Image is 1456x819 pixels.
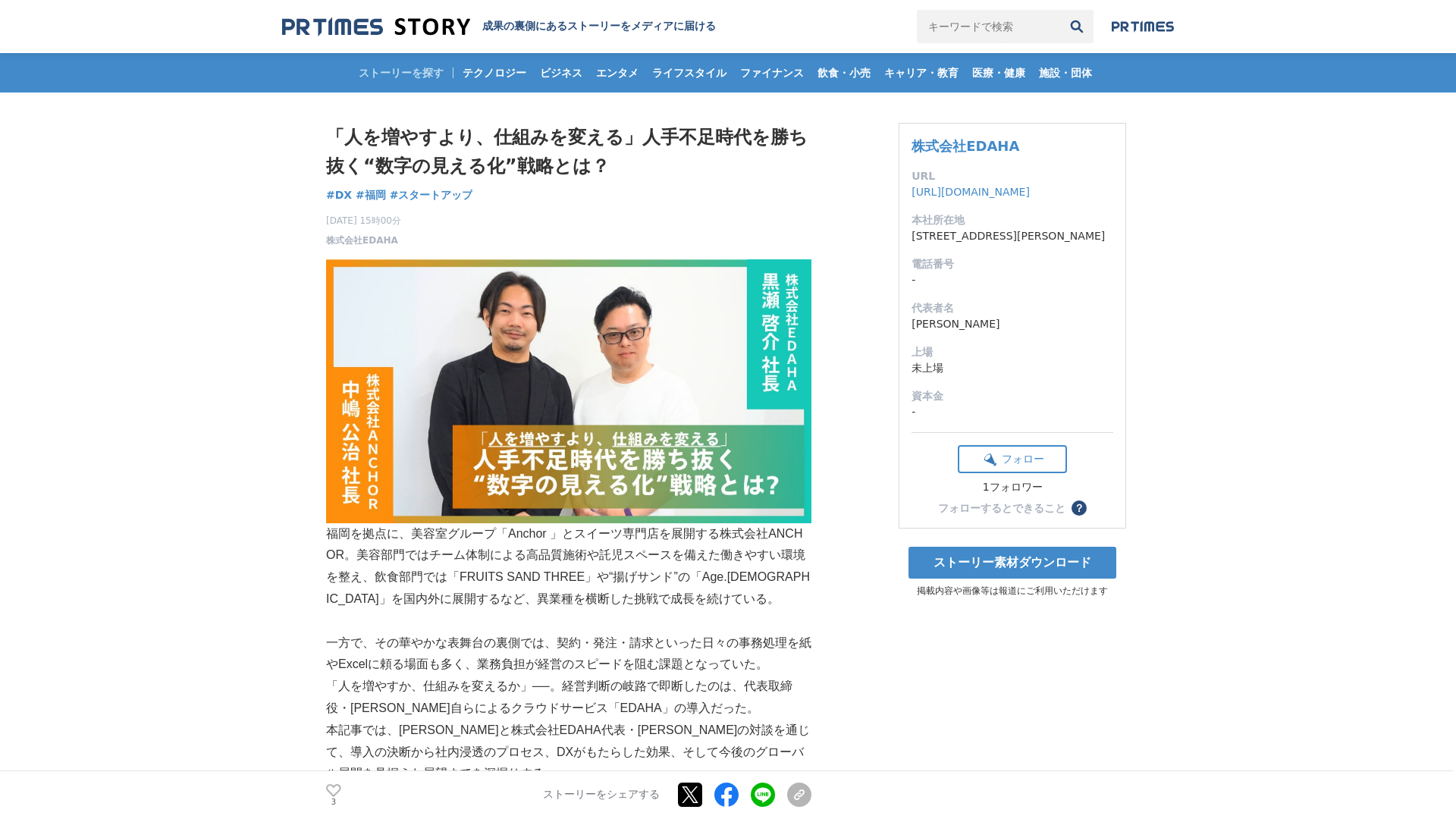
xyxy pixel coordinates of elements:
[811,66,877,80] span: 飲食・小売
[912,404,1113,420] dd: -
[1072,500,1087,516] button: ？
[912,388,1113,404] dt: 資本金
[326,234,398,247] a: 株式会社EDAHA
[390,188,473,202] span: #スタートアップ
[534,66,588,80] span: ビジネス
[912,344,1113,360] dt: 上場
[1074,503,1084,513] span: ？
[326,632,811,676] p: 一方で、その華やかな表舞台の裏側では、契約・発注・請求といった日々の事務処理を紙やExcelに頼る場面も多く、業務負担が経営のスピードを阻む課題となっていた。
[966,53,1031,93] a: 医療・健康
[912,138,1019,154] a: 株式会社EDAHA
[457,53,532,93] a: テクノロジー
[326,259,811,523] img: thumbnail_96881320-a362-11f0-be38-a389c2315d6f.png
[734,53,810,93] a: ファイナンス
[912,256,1113,272] dt: 電話番号
[326,188,352,202] span: #DX
[326,187,352,203] a: #DX
[356,187,386,203] a: #福岡
[1033,53,1098,93] a: 施設・団体
[326,799,341,806] p: 3
[326,720,811,785] p: 本記事では、[PERSON_NAME]と株式会社EDAHA代表・[PERSON_NAME]の対談を通じて、導入の決断から社内浸透のプロセス、DXがもたらした効果、そして今後のグローバル展開を見据...
[912,212,1113,228] dt: 本社所在地
[646,53,733,93] a: ライフスタイル
[912,228,1113,244] dd: [STREET_ADDRESS][PERSON_NAME]
[543,789,660,802] p: ストーリーをシェアする
[958,481,1067,494] div: 1フォロワー
[1060,10,1094,43] button: 検索
[917,10,1060,43] input: キーワードで検索
[912,316,1113,332] dd: [PERSON_NAME]
[958,445,1067,473] button: フォロー
[590,66,645,80] span: エンタメ
[811,53,877,93] a: 飲食・小売
[908,547,1116,579] a: ストーリー素材ダウンロード
[326,523,811,610] p: 福岡を拠点に、美容室グループ「Anchor 」とスイーツ専門店を展開する株式会社ANCHOR。美容部門ではチーム体制による高品質施術や託児スペースを備えた働きやすい環境を整え、飲食部門では「FR...
[390,187,473,203] a: #スタートアップ
[734,66,810,80] span: ファイナンス
[912,360,1113,376] dd: 未上場
[912,186,1030,198] a: [URL][DOMAIN_NAME]
[590,53,645,93] a: エンタメ
[912,272,1113,288] dd: -
[282,17,470,37] img: 成果の裏側にあるストーリーをメディアに届ける
[878,53,965,93] a: キャリア・教育
[966,66,1031,80] span: 医療・健康
[326,123,811,181] h1: 「人を増やすより、仕組みを変える」人手不足時代を勝ち抜く“数字の見える化”戦略とは？
[878,66,965,80] span: キャリア・教育
[912,300,1113,316] dt: 代表者名
[356,188,386,202] span: #福岡
[326,214,401,227] span: [DATE] 15時00分
[326,676,811,720] p: 「人を増やすか、仕組みを変えるか」──。経営判断の岐路で即断したのは、代表取締役・[PERSON_NAME]自らによるクラウドサービス「EDAHA」の導入だった。
[1112,20,1174,33] img: prtimes
[457,66,532,80] span: テクノロジー
[912,168,1113,184] dt: URL
[646,66,733,80] span: ライフスタイル
[1033,66,1098,80] span: 施設・団体
[534,53,588,93] a: ビジネス
[899,585,1126,598] p: 掲載内容や画像等は報道にご利用いただけます
[282,17,716,37] a: 成果の裏側にあるストーリーをメディアに届ける 成果の裏側にあるストーリーをメディアに届ける
[938,503,1065,513] div: フォローするとできること
[482,20,716,33] h2: 成果の裏側にあるストーリーをメディアに届ける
